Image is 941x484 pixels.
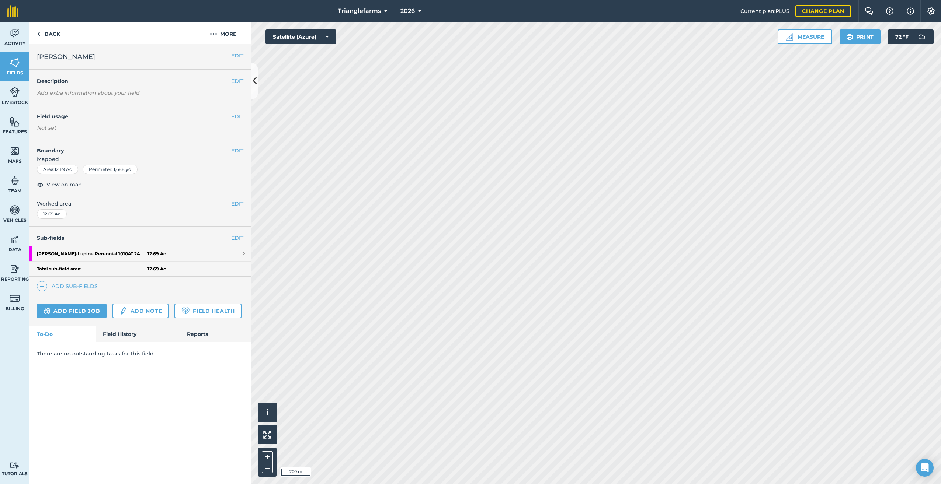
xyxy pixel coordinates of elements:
[231,234,243,242] a: EDIT
[888,29,934,44] button: 72 °F
[786,33,793,41] img: Ruler icon
[907,7,914,15] img: svg+xml;base64,PHN2ZyB4bWxucz0iaHR0cDovL3d3dy53My5vcmcvMjAwMC9zdmciIHdpZHRoPSIxNyIgaGVpZ2h0PSIxNy...
[83,165,138,174] div: Perimeter : 1,688 yd
[37,209,67,219] div: 12.69 Ac
[263,431,271,439] img: Four arrows, one pointing top left, one top right, one bottom right and the last bottom left
[29,139,231,155] h4: Boundary
[262,462,273,473] button: –
[10,204,20,215] img: svg+xml;base64,PD94bWwgdmVyc2lvbj0iMS4wIiBlbmNvZGluZz0idXRmLTgiPz4KPCEtLSBHZW5lcmF0b3I6IEFkb2JlIE...
[10,116,20,127] img: svg+xml;base64,PHN2ZyB4bWxucz0iaHR0cDovL3d3dy53My5vcmcvMjAwMC9zdmciIHdpZHRoPSI1NiIgaGVpZ2h0PSI2MC...
[895,29,909,44] span: 72 ° F
[10,263,20,274] img: svg+xml;base64,PD94bWwgdmVyc2lvbj0iMS4wIiBlbmNvZGluZz0idXRmLTgiPz4KPCEtLSBHZW5lcmF0b3I6IEFkb2JlIE...
[10,145,20,157] img: svg+xml;base64,PHN2ZyB4bWxucz0iaHR0cDovL3d3dy53My5vcmcvMjAwMC9zdmciIHdpZHRoPSI1NiIgaGVpZ2h0PSI2MC...
[37,77,243,85] h4: Description
[10,175,20,186] img: svg+xml;base64,PD94bWwgdmVyc2lvbj0iMS4wIiBlbmNvZGluZz0idXRmLTgiPz4KPCEtLSBHZW5lcmF0b3I6IEFkb2JlIE...
[865,7,874,15] img: Two speech bubbles overlapping with the left bubble in the forefront
[174,304,241,318] a: Field Health
[29,22,67,44] a: Back
[916,459,934,477] div: Open Intercom Messenger
[231,77,243,85] button: EDIT
[846,32,853,41] img: svg+xml;base64,PHN2ZyB4bWxucz0iaHR0cDovL3d3dy53My5vcmcvMjAwMC9zdmciIHdpZHRoPSIxOSIgaGVpZ2h0PSIyNC...
[210,29,217,38] img: svg+xml;base64,PHN2ZyB4bWxucz0iaHR0cDovL3d3dy53My5vcmcvMjAwMC9zdmciIHdpZHRoPSIyMCIgaGVpZ2h0PSIyNC...
[778,29,832,44] button: Measure
[180,326,251,342] a: Reports
[231,112,243,120] button: EDIT
[96,326,179,342] a: Field History
[258,403,277,422] button: i
[10,462,20,469] img: svg+xml;base64,PD94bWwgdmVyc2lvbj0iMS4wIiBlbmNvZGluZz0idXRmLTgiPz4KPCEtLSBHZW5lcmF0b3I6IEFkb2JlIE...
[46,180,82,189] span: View on map
[7,5,18,17] img: fieldmargin Logo
[37,281,101,291] a: Add sub-fields
[840,29,881,44] button: Print
[740,7,789,15] span: Current plan : PLUS
[231,52,243,60] button: EDIT
[37,29,40,38] img: svg+xml;base64,PHN2ZyB4bWxucz0iaHR0cDovL3d3dy53My5vcmcvMjAwMC9zdmciIHdpZHRoPSI5IiBoZWlnaHQ9IjI0Ii...
[37,266,147,272] strong: Total sub-field area:
[262,451,273,462] button: +
[37,52,95,62] span: [PERSON_NAME]
[914,29,929,44] img: svg+xml;base64,PD94bWwgdmVyc2lvbj0iMS4wIiBlbmNvZGluZz0idXRmLTgiPz4KPCEtLSBHZW5lcmF0b3I6IEFkb2JlIE...
[885,7,894,15] img: A question mark icon
[795,5,851,17] a: Change plan
[37,165,78,174] div: Area : 12.69 Ac
[37,124,243,131] div: Not set
[37,350,243,358] p: There are no outstanding tasks for this field.
[29,234,251,242] h4: Sub-fields
[10,28,20,39] img: svg+xml;base64,PD94bWwgdmVyc2lvbj0iMS4wIiBlbmNvZGluZz0idXRmLTgiPz4KPCEtLSBHZW5lcmF0b3I6IEFkb2JlIE...
[927,7,935,15] img: A cog icon
[265,29,336,44] button: Satellite (Azure)
[37,180,44,189] img: svg+xml;base64,PHN2ZyB4bWxucz0iaHR0cDovL3d3dy53My5vcmcvMjAwMC9zdmciIHdpZHRoPSIxOCIgaGVpZ2h0PSIyNC...
[10,234,20,245] img: svg+xml;base64,PD94bWwgdmVyc2lvbj0iMS4wIiBlbmNvZGluZz0idXRmLTgiPz4KPCEtLSBHZW5lcmF0b3I6IEFkb2JlIE...
[231,200,243,208] button: EDIT
[195,22,251,44] button: More
[10,293,20,304] img: svg+xml;base64,PD94bWwgdmVyc2lvbj0iMS4wIiBlbmNvZGluZz0idXRmLTgiPz4KPCEtLSBHZW5lcmF0b3I6IEFkb2JlIE...
[37,304,107,318] a: Add field job
[400,7,415,15] span: 2026
[10,87,20,98] img: svg+xml;base64,PD94bWwgdmVyc2lvbj0iMS4wIiBlbmNvZGluZz0idXRmLTgiPz4KPCEtLSBHZW5lcmF0b3I6IEFkb2JlIE...
[37,200,243,208] span: Worked area
[39,282,45,291] img: svg+xml;base64,PHN2ZyB4bWxucz0iaHR0cDovL3d3dy53My5vcmcvMjAwMC9zdmciIHdpZHRoPSIxNCIgaGVpZ2h0PSIyNC...
[37,112,231,120] h4: Field usage
[37,246,147,261] strong: [PERSON_NAME] - Lupine Perennial 10104T 24
[44,306,51,315] img: svg+xml;base64,PD94bWwgdmVyc2lvbj0iMS4wIiBlbmNvZGluZz0idXRmLTgiPz4KPCEtLSBHZW5lcmF0b3I6IEFkb2JlIE...
[266,408,268,417] span: i
[119,306,127,315] img: svg+xml;base64,PD94bWwgdmVyc2lvbj0iMS4wIiBlbmNvZGluZz0idXRmLTgiPz4KPCEtLSBHZW5lcmF0b3I6IEFkb2JlIE...
[29,246,251,261] a: [PERSON_NAME]-Lupine Perennial 10104T 2412.69 Ac
[112,304,169,318] a: Add note
[147,266,166,272] strong: 12.69 Ac
[29,155,251,163] span: Mapped
[231,147,243,155] button: EDIT
[29,326,96,342] a: To-Do
[10,57,20,68] img: svg+xml;base64,PHN2ZyB4bWxucz0iaHR0cDovL3d3dy53My5vcmcvMjAwMC9zdmciIHdpZHRoPSI1NiIgaGVpZ2h0PSI2MC...
[147,251,166,257] strong: 12.69 Ac
[338,7,381,15] span: Trianglefarms
[37,90,139,96] em: Add extra information about your field
[37,180,82,189] button: View on map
